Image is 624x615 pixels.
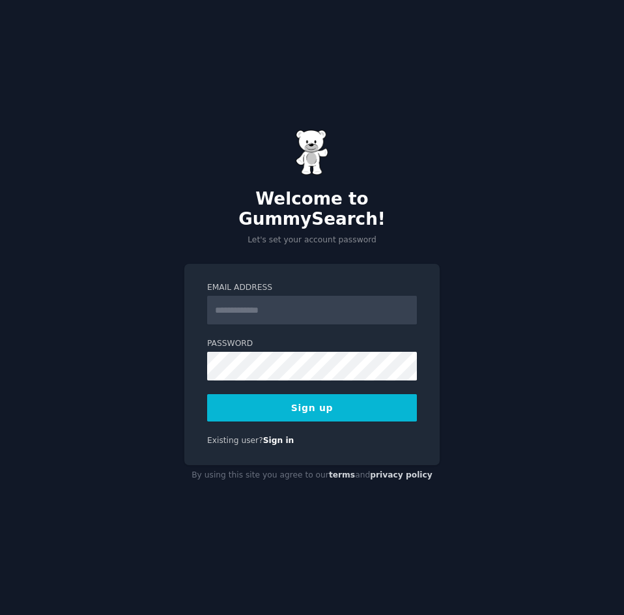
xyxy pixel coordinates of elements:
label: Email Address [207,282,417,294]
img: Gummy Bear [296,130,328,175]
a: privacy policy [370,470,433,479]
a: Sign in [263,436,294,445]
div: By using this site you agree to our and [184,465,440,486]
h2: Welcome to GummySearch! [184,189,440,230]
button: Sign up [207,394,417,422]
label: Password [207,338,417,350]
p: Let's set your account password [184,235,440,246]
a: terms [329,470,355,479]
span: Existing user? [207,436,263,445]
